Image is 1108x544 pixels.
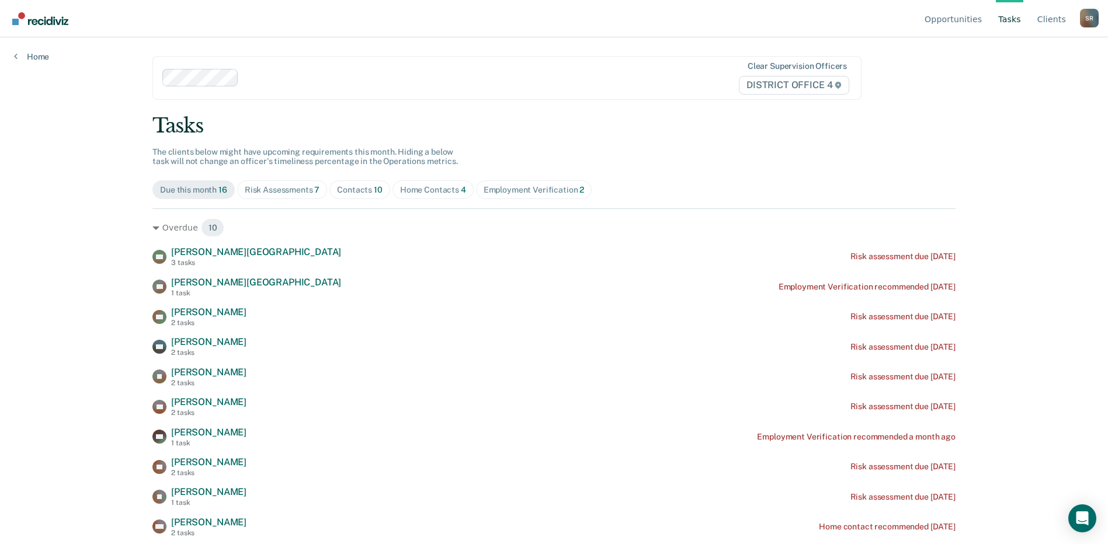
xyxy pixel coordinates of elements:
[850,312,956,322] div: Risk assessment due [DATE]
[400,185,466,195] div: Home Contacts
[171,427,246,438] span: [PERSON_NAME]
[12,12,68,25] img: Recidiviz
[819,522,956,532] div: Home contact recommended [DATE]
[160,185,227,195] div: Due this month
[739,76,849,95] span: DISTRICT OFFICE 4
[218,185,227,194] span: 16
[171,336,246,347] span: [PERSON_NAME]
[171,517,246,528] span: [PERSON_NAME]
[171,379,246,387] div: 2 tasks
[1068,504,1096,532] div: Open Intercom Messenger
[171,306,246,318] span: [PERSON_NAME]
[1080,9,1099,27] div: S R
[171,348,246,357] div: 2 tasks
[152,114,956,138] div: Tasks
[171,319,246,327] div: 2 tasks
[171,246,341,257] span: [PERSON_NAME][GEOGRAPHIC_DATA]
[245,185,320,195] div: Risk Assessments
[171,259,341,267] div: 3 tasks
[779,282,956,292] div: Employment Verification recommended [DATE]
[850,492,956,502] div: Risk assessment due [DATE]
[171,469,246,477] div: 2 tasks
[171,439,246,447] div: 1 task
[461,185,466,194] span: 4
[850,342,956,352] div: Risk assessment due [DATE]
[748,61,847,71] div: Clear supervision officers
[171,409,246,417] div: 2 tasks
[850,462,956,472] div: Risk assessment due [DATE]
[484,185,585,195] div: Employment Verification
[171,529,246,537] div: 2 tasks
[850,252,956,261] div: Risk assessment due [DATE]
[850,402,956,412] div: Risk assessment due [DATE]
[337,185,383,195] div: Contacts
[579,185,584,194] span: 2
[374,185,383,194] span: 10
[171,456,246,468] span: [PERSON_NAME]
[14,51,49,62] a: Home
[171,396,246,407] span: [PERSON_NAME]
[171,277,341,288] span: [PERSON_NAME][GEOGRAPHIC_DATA]
[152,218,956,237] div: Overdue 10
[314,185,319,194] span: 7
[171,367,246,378] span: [PERSON_NAME]
[171,486,246,497] span: [PERSON_NAME]
[1080,9,1099,27] button: Profile dropdown button
[171,289,341,297] div: 1 task
[201,218,225,237] span: 10
[171,498,246,507] div: 1 task
[757,432,955,442] div: Employment Verification recommended a month ago
[850,372,956,382] div: Risk assessment due [DATE]
[152,147,458,166] span: The clients below might have upcoming requirements this month. Hiding a below task will not chang...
